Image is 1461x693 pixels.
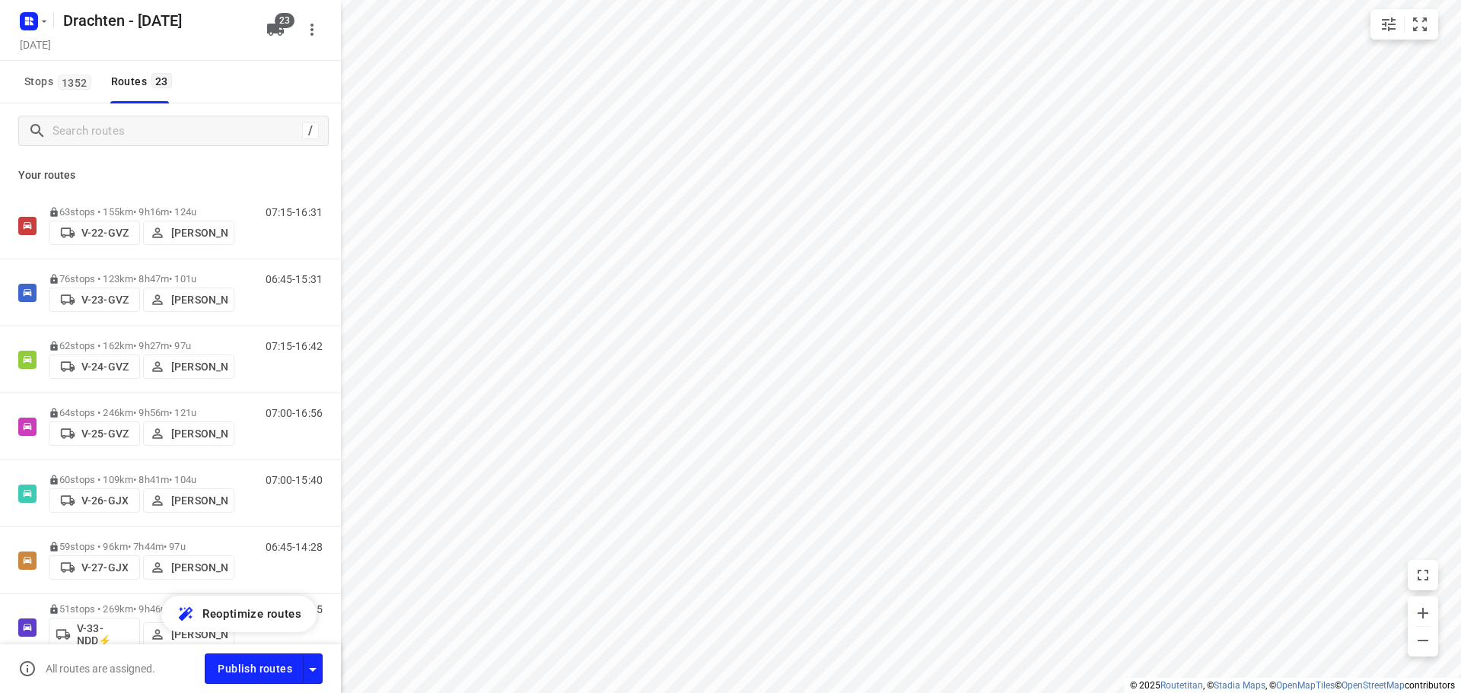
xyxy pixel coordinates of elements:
li: © 2025 , © , © © contributors [1130,680,1455,691]
h5: Drachten - [DATE] [57,8,254,33]
p: [PERSON_NAME] [171,561,228,574]
input: Search routes [53,119,302,143]
div: / [302,122,319,139]
button: V-23-GVZ [49,288,140,312]
button: Reoptimize routes [161,596,317,632]
button: V-26-GJX [49,488,140,513]
p: Your routes [18,167,323,183]
span: 23 [275,13,294,28]
button: [PERSON_NAME] [143,221,234,245]
p: 07:00-15:40 [266,474,323,486]
p: 07:00-16:56 [266,407,323,419]
button: [PERSON_NAME] [143,622,234,647]
span: 23 [151,73,172,88]
p: 64 stops • 246km • 9h56m • 121u [49,407,234,418]
span: Reoptimize routes [202,604,301,624]
p: [PERSON_NAME] [171,294,228,306]
span: Stops [24,72,96,91]
button: [PERSON_NAME] [143,288,234,312]
p: V-22-GVZ [81,227,129,239]
p: 06:45-15:31 [266,273,323,285]
p: 62 stops • 162km • 9h27m • 97u [49,340,234,351]
p: 59 stops • 96km • 7h44m • 97u [49,541,234,552]
button: Map settings [1373,9,1404,40]
button: V-25-GVZ [49,421,140,446]
p: [PERSON_NAME] [171,227,228,239]
button: 23 [260,14,291,45]
p: 07:15-16:31 [266,206,323,218]
span: Publish routes [218,660,292,679]
p: [PERSON_NAME] [171,628,228,641]
button: V-27-GJX [49,555,140,580]
button: V-24-GVZ [49,354,140,379]
p: V-27-GJX [81,561,129,574]
button: [PERSON_NAME] [143,421,234,446]
p: 07:15-16:42 [266,340,323,352]
button: V-33-NDD⚡ [49,618,140,651]
p: All routes are assigned. [46,663,155,675]
p: V-23-GVZ [81,294,129,306]
a: OpenMapTiles [1276,680,1335,691]
p: 60 stops • 109km • 8h41m • 104u [49,474,234,485]
a: OpenStreetMap [1342,680,1405,691]
h5: Project date [14,36,57,53]
p: 51 stops • 269km • 9h46m • 92u [49,603,234,615]
div: small contained button group [1370,9,1438,40]
p: V-33-NDD⚡ [77,622,133,647]
p: V-25-GVZ [81,428,129,440]
p: V-24-GVZ [81,361,129,373]
span: 1352 [58,75,91,90]
button: [PERSON_NAME] [143,555,234,580]
p: V-26-GJX [81,494,129,507]
button: More [297,14,327,45]
div: Driver app settings [304,659,322,678]
button: Publish routes [205,653,304,683]
button: Fit zoom [1405,9,1435,40]
p: 63 stops • 155km • 9h16m • 124u [49,206,234,218]
p: [PERSON_NAME] [171,428,228,440]
div: Routes [111,72,177,91]
button: [PERSON_NAME] [143,488,234,513]
a: Routetitan [1160,680,1203,691]
button: V-22-GVZ [49,221,140,245]
button: [PERSON_NAME] [143,354,234,379]
a: Stadia Maps [1214,680,1265,691]
p: 76 stops • 123km • 8h47m • 101u [49,273,234,285]
p: 06:45-14:28 [266,541,323,553]
p: [PERSON_NAME] [171,494,228,507]
p: [PERSON_NAME] [171,361,228,373]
